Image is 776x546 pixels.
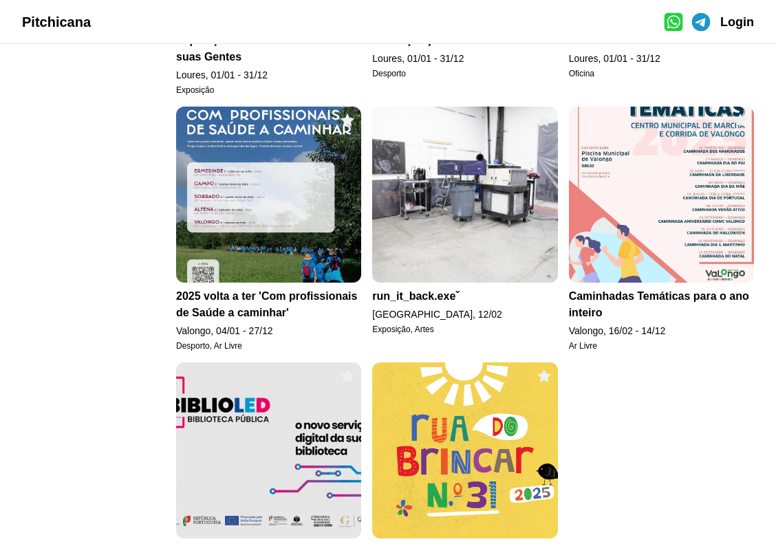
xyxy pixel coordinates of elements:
div: Exposição, Artes [372,324,557,335]
div: [GEOGRAPHIC_DATA], 12/02 [372,307,557,321]
div: Desporto [372,68,557,79]
img: Caminhadas Temáticas para o ano inteiro [569,107,754,283]
div: Valongo, 16/02 - 14/12 [569,324,754,338]
img: Rua do Brincar n.º 31 – 2025 [372,362,557,538]
a: Login [720,12,754,32]
div: Loures, 01/01 - 31/12 [569,52,754,65]
div: Loures, 01/01 - 31/12 [372,52,557,65]
div: Loures, 01/01 - 31/12 [176,68,361,82]
a: run_it_back.exeˇ[GEOGRAPHIC_DATA], 12/02Exposição, Artes [372,107,557,351]
div: Oficina [569,68,754,79]
div: run_it_back.exeˇ [372,288,557,305]
a: Pitchicana [22,12,91,32]
img: BiblioLED – Serviço de leitura e empréstimo digital [176,362,361,538]
span: Login [720,15,754,29]
div: Ar Livre [569,340,754,351]
div: Valongo, 04/01 - 27/12 [176,324,361,338]
div: Desporto, Ar Livre [176,340,361,351]
div: Exposição Loures. Um Concelho e suas Gentes [176,32,361,65]
div: Exposição [176,85,361,96]
img: run_it_back.exeˇ [372,107,557,283]
img: 2025 volta a ter 'Com profissionais de Saúde a caminhar' [176,107,361,283]
div: 2025 volta a ter 'Com profissionais de Saúde a caminhar' [176,288,361,321]
span: Pitchicana [22,14,91,30]
div: Caminhadas Temáticas para o ano inteiro [569,288,754,321]
a: 2025 volta a ter 'Com profissionais de Saúde a caminhar'Valongo, 04/01 - 27/12Desporto, Ar Livre [176,107,361,351]
a: Caminhadas Temáticas para o ano inteiroValongo, 16/02 - 14/12Ar Livre [569,107,754,351]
